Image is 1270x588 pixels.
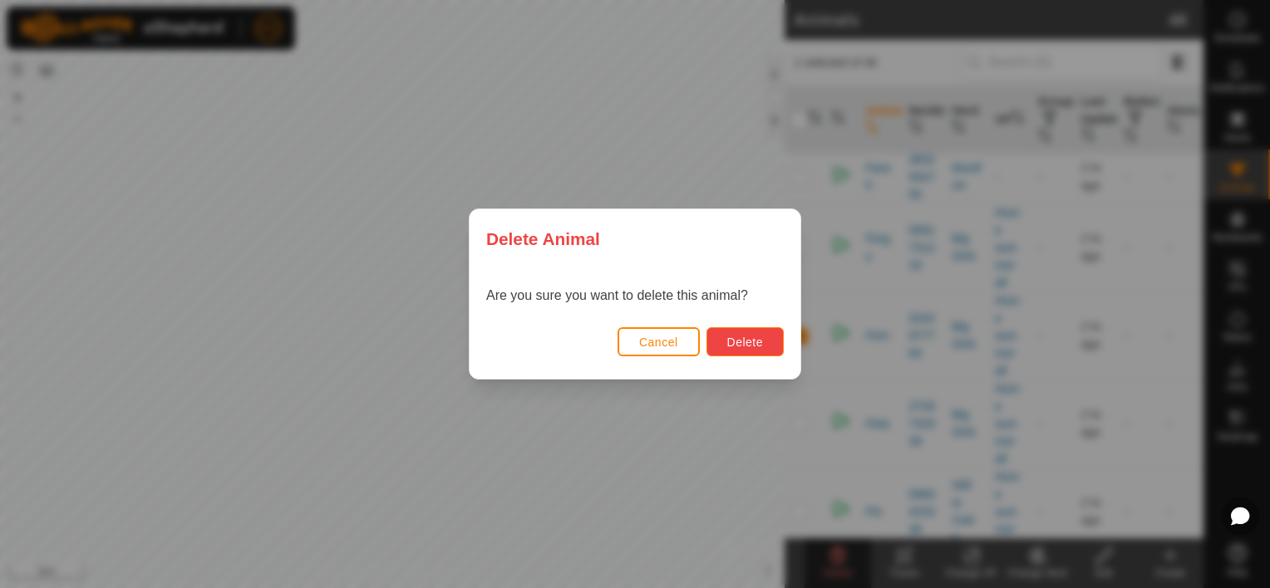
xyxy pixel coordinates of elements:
span: Cancel [639,336,678,349]
label: Are you sure you want to delete this animal? [486,288,748,302]
button: Delete [706,327,784,356]
button: Cancel [618,327,700,356]
div: Delete Animal [470,209,800,268]
span: Delete [727,336,763,349]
